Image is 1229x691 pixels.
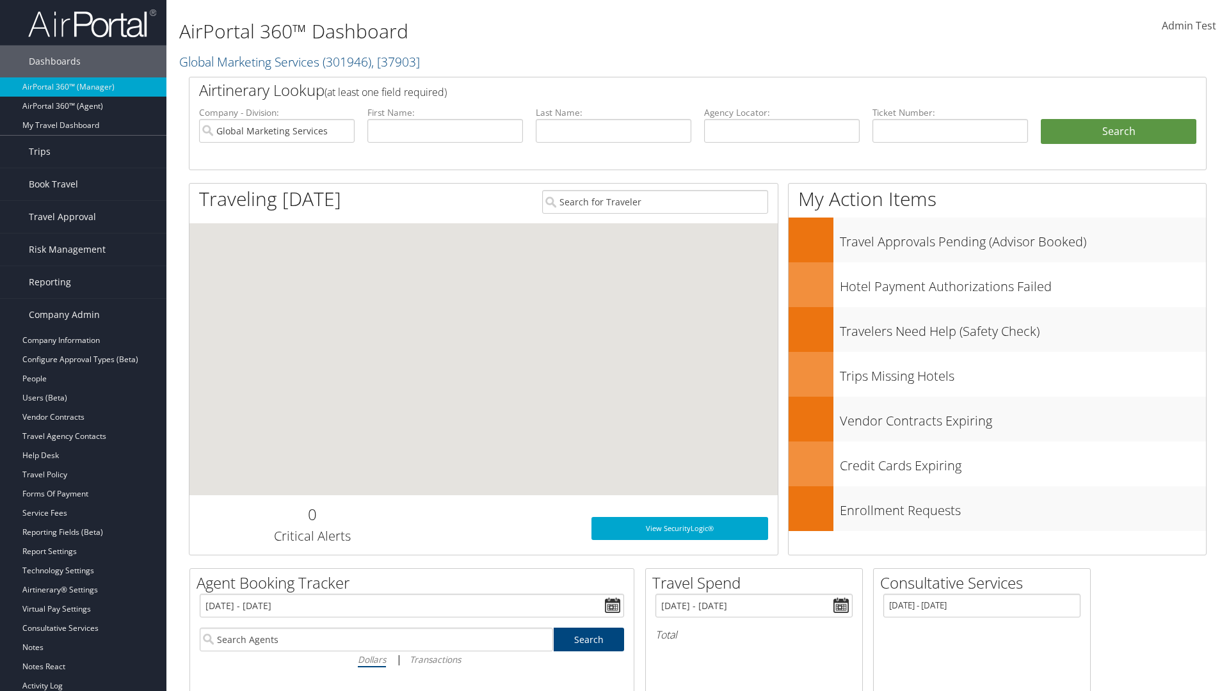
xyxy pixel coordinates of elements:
h3: Credit Cards Expiring [840,450,1206,475]
a: Admin Test [1162,6,1216,46]
a: Vendor Contracts Expiring [789,397,1206,441]
h1: Traveling [DATE] [199,186,341,212]
h3: Travel Approvals Pending (Advisor Booked) [840,226,1206,251]
a: Travel Approvals Pending (Advisor Booked) [789,218,1206,262]
h2: Travel Spend [652,572,862,594]
span: Risk Management [29,234,106,266]
label: Agency Locator: [704,106,860,119]
button: Search [1041,119,1196,145]
h2: Airtinerary Lookup [199,79,1112,101]
h2: 0 [199,504,425,525]
span: Book Travel [29,168,78,200]
span: Admin Test [1162,19,1216,33]
h3: Travelers Need Help (Safety Check) [840,316,1206,340]
a: Global Marketing Services [179,53,420,70]
a: Trips Missing Hotels [789,352,1206,397]
h1: My Action Items [789,186,1206,212]
span: Travel Approval [29,201,96,233]
a: View SecurityLogic® [591,517,768,540]
div: | [200,651,624,667]
i: Transactions [410,653,461,665]
h3: Trips Missing Hotels [840,361,1206,385]
h3: Critical Alerts [199,527,425,545]
a: Hotel Payment Authorizations Failed [789,262,1206,307]
span: , [ 37903 ] [371,53,420,70]
a: Search [554,628,625,651]
h2: Agent Booking Tracker [197,572,634,594]
a: Travelers Need Help (Safety Check) [789,307,1206,352]
h1: AirPortal 360™ Dashboard [179,18,871,45]
img: airportal-logo.png [28,8,156,38]
i: Dollars [358,653,386,665]
a: Credit Cards Expiring [789,441,1206,486]
span: Company Admin [29,299,100,331]
span: ( 301946 ) [323,53,371,70]
h3: Vendor Contracts Expiring [840,406,1206,430]
span: (at least one field required) [325,85,447,99]
input: Search for Traveler [542,190,768,214]
span: Dashboards [29,45,81,77]
h3: Hotel Payment Authorizations Failed [840,271,1206,296]
label: Last Name: [536,106,691,119]
label: Company - Division: [199,106,355,119]
input: Search Agents [200,628,553,651]
span: Trips [29,136,51,168]
h6: Total [655,628,853,642]
h2: Consultative Services [880,572,1090,594]
h3: Enrollment Requests [840,495,1206,520]
label: First Name: [367,106,523,119]
span: Reporting [29,266,71,298]
a: Enrollment Requests [789,486,1206,531]
label: Ticket Number: [872,106,1028,119]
